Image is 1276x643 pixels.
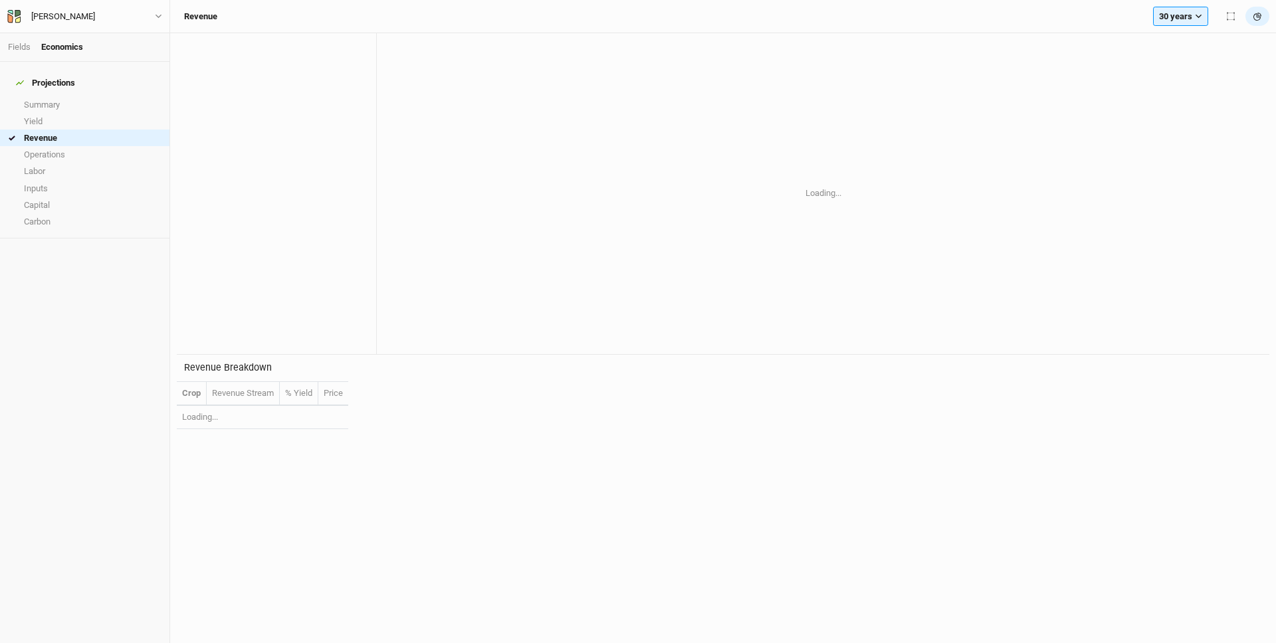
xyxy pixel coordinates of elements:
th: Revenue Stream [207,382,280,406]
th: Crop [177,382,207,406]
a: Fields [8,42,31,52]
th: Price [318,382,348,406]
button: [PERSON_NAME] [7,9,163,24]
th: % Yield [280,382,318,406]
td: Loading... [177,406,348,429]
div: Wisniewski [31,10,95,23]
button: 30 years [1153,7,1208,27]
div: [PERSON_NAME] [31,10,95,23]
div: Projections [16,78,75,88]
h3: Revenue Breakdown [184,362,272,373]
div: Loading... [377,43,1269,344]
h3: Revenue [184,11,217,22]
div: Economics [41,41,83,53]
